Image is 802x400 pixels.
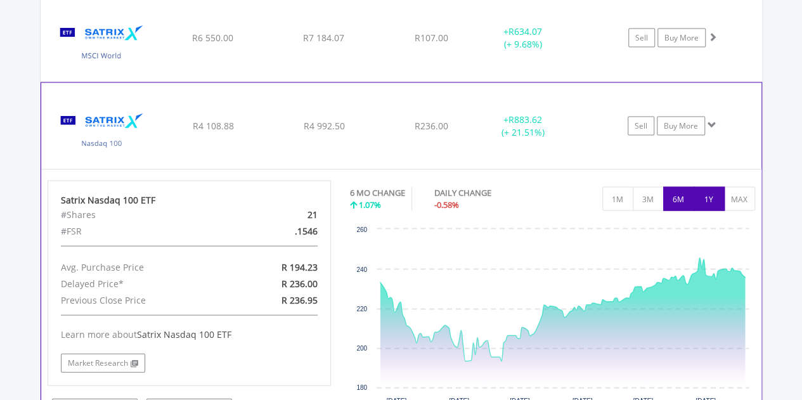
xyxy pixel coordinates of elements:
[51,206,235,223] div: #Shares
[508,113,542,125] span: R883.62
[694,186,725,210] button: 1Y
[415,31,448,43] span: R107.00
[359,198,381,210] span: 1.07%
[356,305,367,312] text: 220
[61,353,145,372] a: Market Research
[137,328,231,340] span: Satrix Nasdaq 100 ETF
[51,292,235,308] div: Previous Close Price
[663,186,694,210] button: 6M
[633,186,664,210] button: 3M
[281,261,318,273] span: R 194.23
[415,119,448,131] span: R236.00
[51,275,235,292] div: Delayed Price*
[434,198,459,210] span: -0.58%
[356,266,367,273] text: 240
[657,116,705,135] a: Buy More
[434,186,536,198] div: DAILY CHANGE
[628,116,654,135] a: Sell
[281,294,318,306] span: R 236.95
[51,259,235,275] div: Avg. Purchase Price
[47,10,156,78] img: TFSA.STXWDM.png
[61,193,318,206] div: Satrix Nasdaq 100 ETF
[192,119,233,131] span: R4 108.88
[303,31,344,43] span: R7 184.07
[281,277,318,289] span: R 236.00
[356,344,367,351] text: 200
[235,206,327,223] div: 21
[350,186,405,198] div: 6 MO CHANGE
[508,25,542,37] span: R634.07
[475,25,571,50] div: + (+ 9.68%)
[48,98,157,165] img: TFSA.STXNDQ.png
[192,31,233,43] span: R6 550.00
[628,28,655,47] a: Sell
[303,119,344,131] span: R4 992.50
[724,186,755,210] button: MAX
[235,223,327,239] div: .1546
[356,226,367,233] text: 260
[61,328,318,340] div: Learn more about
[356,384,367,390] text: 180
[602,186,633,210] button: 1M
[475,113,570,138] div: + (+ 21.51%)
[51,223,235,239] div: #FSR
[657,28,706,47] a: Buy More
